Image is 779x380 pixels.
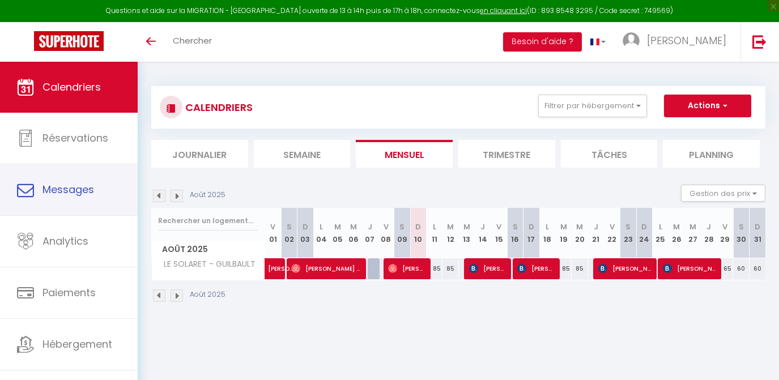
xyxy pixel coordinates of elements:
span: [PERSON_NAME] [598,258,653,279]
abbr: J [368,221,372,232]
p: Août 2025 [190,289,225,300]
span: Août 2025 [152,241,265,258]
abbr: S [625,221,631,232]
abbr: V [496,221,501,232]
input: Rechercher un logement... [158,211,258,231]
th: 30 [733,208,750,258]
div: 85 [427,258,443,279]
th: 31 [750,208,766,258]
th: 18 [539,208,556,258]
span: Calendriers [42,80,101,94]
abbr: D [529,221,534,232]
th: 25 [653,208,669,258]
span: Chercher [173,35,212,46]
th: 05 [330,208,346,258]
th: 03 [297,208,314,258]
abbr: V [722,221,727,232]
abbr: S [739,221,744,232]
th: 26 [669,208,685,258]
span: [PERSON_NAME] [517,258,556,279]
th: 21 [588,208,605,258]
th: 14 [475,208,491,258]
a: [PERSON_NAME] [265,258,282,280]
button: Gestion des prix [681,185,765,202]
abbr: S [399,221,405,232]
span: [PERSON_NAME] wants [388,258,427,279]
li: Semaine [254,140,351,168]
img: Super Booking [34,31,104,51]
th: 19 [556,208,572,258]
li: Planning [663,140,760,168]
th: 13 [459,208,475,258]
th: 15 [491,208,508,258]
div: 60 [733,258,750,279]
abbr: S [287,221,292,232]
button: Besoin d'aide ? [503,32,582,52]
abbr: V [610,221,615,232]
th: 11 [427,208,443,258]
li: Tâches [561,140,658,168]
abbr: M [673,221,680,232]
th: 22 [604,208,620,258]
a: en cliquant ici [480,6,527,15]
span: Réservations [42,131,108,145]
span: [PERSON_NAME] Real [291,258,363,279]
span: [PERSON_NAME] [469,258,508,279]
abbr: J [706,221,711,232]
abbr: V [270,221,275,232]
abbr: M [334,221,341,232]
a: Chercher [164,22,220,62]
span: Analytics [42,234,88,248]
th: 12 [442,208,459,258]
th: 29 [717,208,734,258]
button: Filtrer par hébergement [538,95,647,117]
abbr: L [546,221,549,232]
iframe: LiveChat chat widget [731,332,779,380]
span: LE SOLARET - GUILBAULT [154,258,258,271]
div: 85 [572,258,588,279]
button: Actions [664,95,751,117]
span: [PERSON_NAME] [268,252,294,274]
th: 08 [378,208,394,258]
th: 06 [346,208,362,258]
a: ... [PERSON_NAME] [614,22,740,62]
abbr: D [755,221,760,232]
th: 17 [523,208,540,258]
abbr: D [641,221,647,232]
abbr: L [433,221,436,232]
span: Paiements [42,285,96,300]
abbr: M [689,221,696,232]
li: Mensuel [356,140,453,168]
th: 28 [701,208,717,258]
abbr: L [659,221,662,232]
h3: CALENDRIERS [182,95,253,120]
th: 27 [685,208,701,258]
th: 01 [265,208,282,258]
span: [PERSON_NAME] [647,33,726,48]
span: Messages [42,182,94,197]
div: 85 [442,258,459,279]
abbr: D [303,221,308,232]
li: Journalier [151,140,248,168]
th: 23 [620,208,637,258]
p: Août 2025 [190,190,225,200]
th: 16 [507,208,523,258]
abbr: M [560,221,567,232]
abbr: M [350,221,357,232]
div: 85 [556,258,572,279]
th: 20 [572,208,588,258]
abbr: M [447,221,454,232]
li: Trimestre [458,140,555,168]
abbr: S [513,221,518,232]
th: 10 [410,208,427,258]
img: ... [623,32,640,49]
div: 65 [717,258,734,279]
span: [PERSON_NAME] [663,258,718,279]
th: 09 [394,208,411,258]
abbr: M [576,221,583,232]
abbr: J [480,221,485,232]
img: logout [752,35,767,49]
th: 07 [362,208,378,258]
th: 04 [313,208,330,258]
span: Hébergement [42,337,112,351]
